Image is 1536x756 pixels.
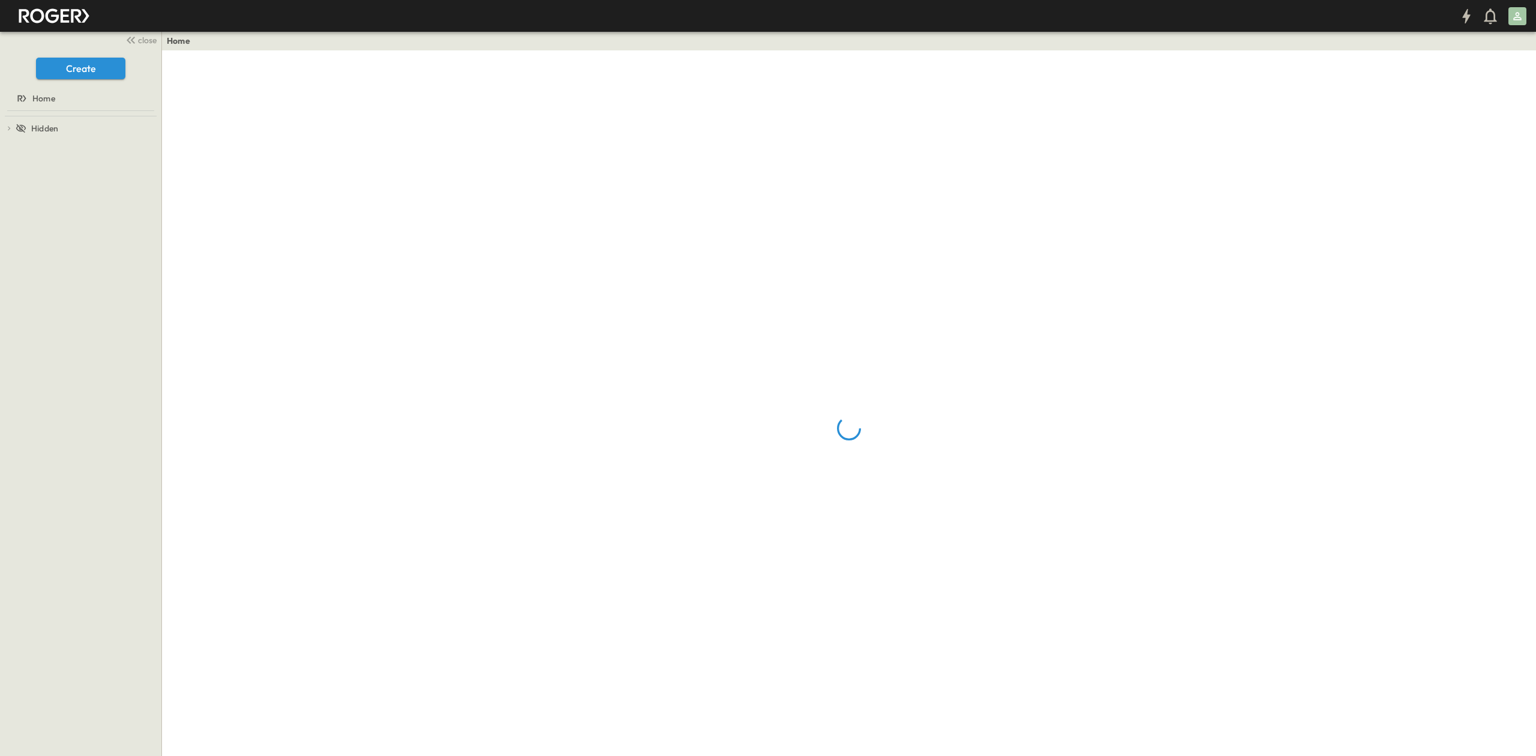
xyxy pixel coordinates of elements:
nav: breadcrumbs [167,35,197,47]
button: close [121,31,159,48]
span: close [138,34,157,46]
span: Home [32,92,55,104]
a: Home [2,90,157,107]
span: Hidden [31,122,58,134]
a: Home [167,35,190,47]
button: Create [36,58,125,79]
